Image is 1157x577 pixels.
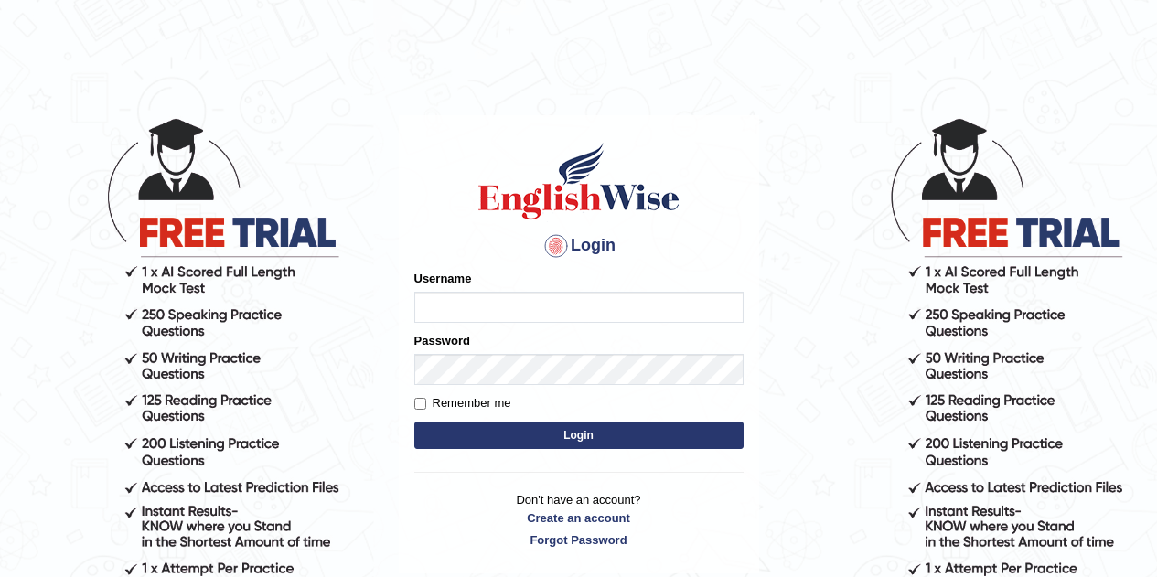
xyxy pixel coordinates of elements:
[414,332,470,349] label: Password
[414,270,472,287] label: Username
[414,231,744,261] h4: Login
[414,531,744,549] a: Forgot Password
[414,398,426,410] input: Remember me
[475,140,683,222] img: Logo of English Wise sign in for intelligent practice with AI
[414,422,744,449] button: Login
[414,509,744,527] a: Create an account
[414,394,511,412] label: Remember me
[414,491,744,548] p: Don't have an account?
